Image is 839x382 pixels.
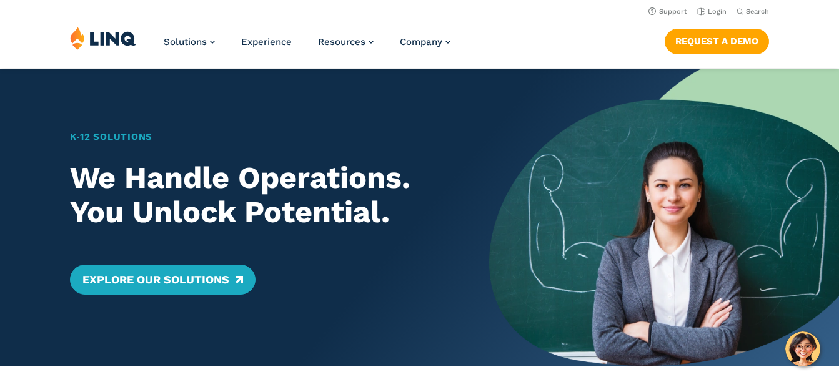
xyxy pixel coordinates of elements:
[785,331,820,366] button: Hello, have a question? Let’s chat.
[489,69,839,366] img: Home Banner
[241,36,292,47] a: Experience
[164,26,450,67] nav: Primary Navigation
[164,36,215,47] a: Solutions
[70,130,455,144] h1: K‑12 Solutions
[697,7,727,16] a: Login
[665,26,769,54] nav: Button Navigation
[70,265,256,295] a: Explore Our Solutions
[648,7,687,16] a: Support
[665,29,769,54] a: Request a Demo
[318,36,374,47] a: Resources
[737,7,769,16] button: Open Search Bar
[400,36,450,47] a: Company
[400,36,442,47] span: Company
[164,36,207,47] span: Solutions
[318,36,365,47] span: Resources
[746,7,769,16] span: Search
[70,26,136,50] img: LINQ | K‑12 Software
[70,160,455,230] h2: We Handle Operations. You Unlock Potential.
